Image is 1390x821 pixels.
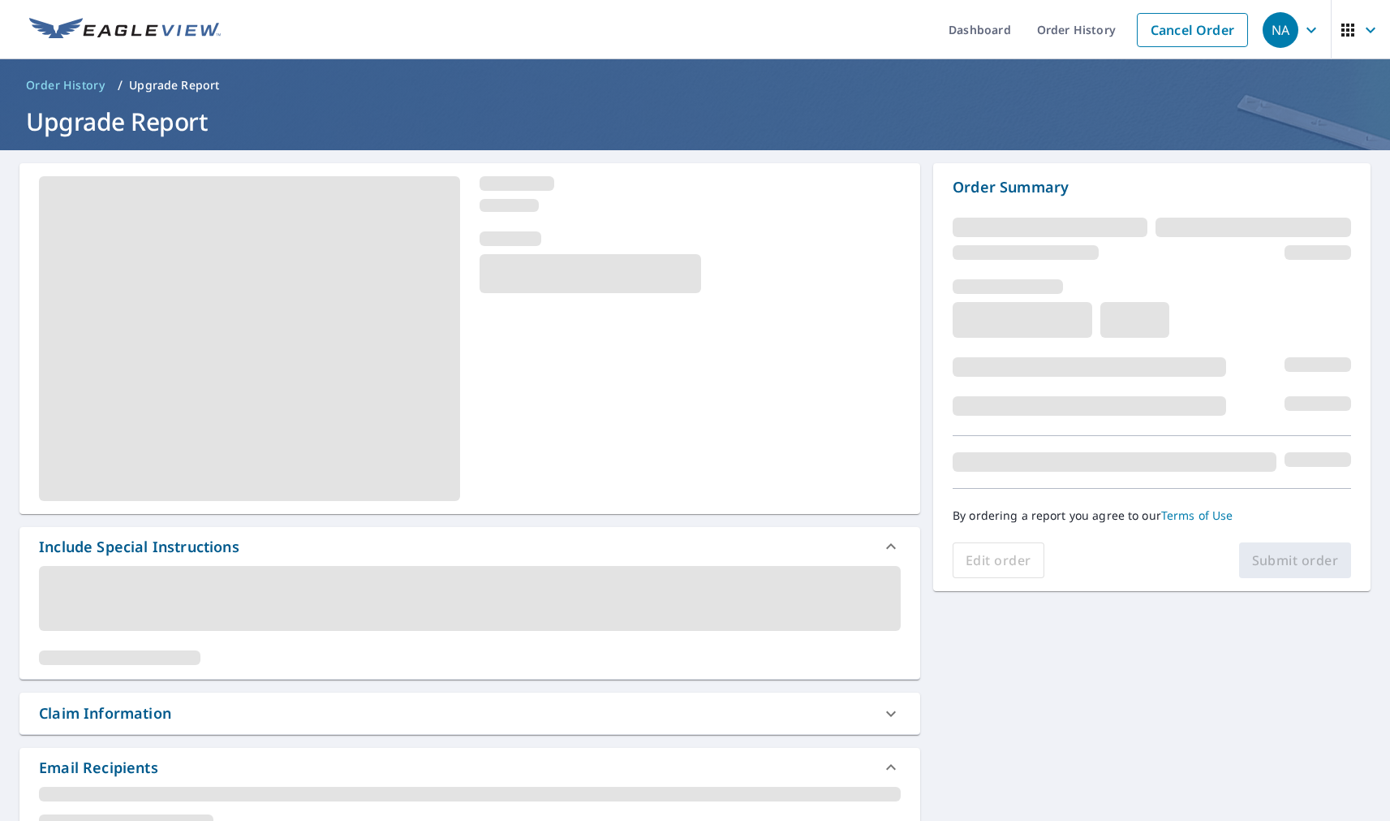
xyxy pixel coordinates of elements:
[1161,508,1233,523] a: Terms of Use
[1137,13,1248,47] a: Cancel Order
[19,527,920,566] div: Include Special Instructions
[39,536,239,558] div: Include Special Instructions
[19,105,1371,138] h1: Upgrade Report
[953,176,1351,198] p: Order Summary
[39,757,158,779] div: Email Recipients
[129,77,219,93] p: Upgrade Report
[19,693,920,734] div: Claim Information
[19,748,920,787] div: Email Recipients
[19,72,111,98] a: Order History
[19,72,1371,98] nav: breadcrumb
[26,77,105,93] span: Order History
[29,18,221,42] img: EV Logo
[1263,12,1298,48] div: NA
[953,508,1351,523] p: By ordering a report you agree to our
[39,702,171,724] div: Claim Information
[118,76,123,95] li: /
